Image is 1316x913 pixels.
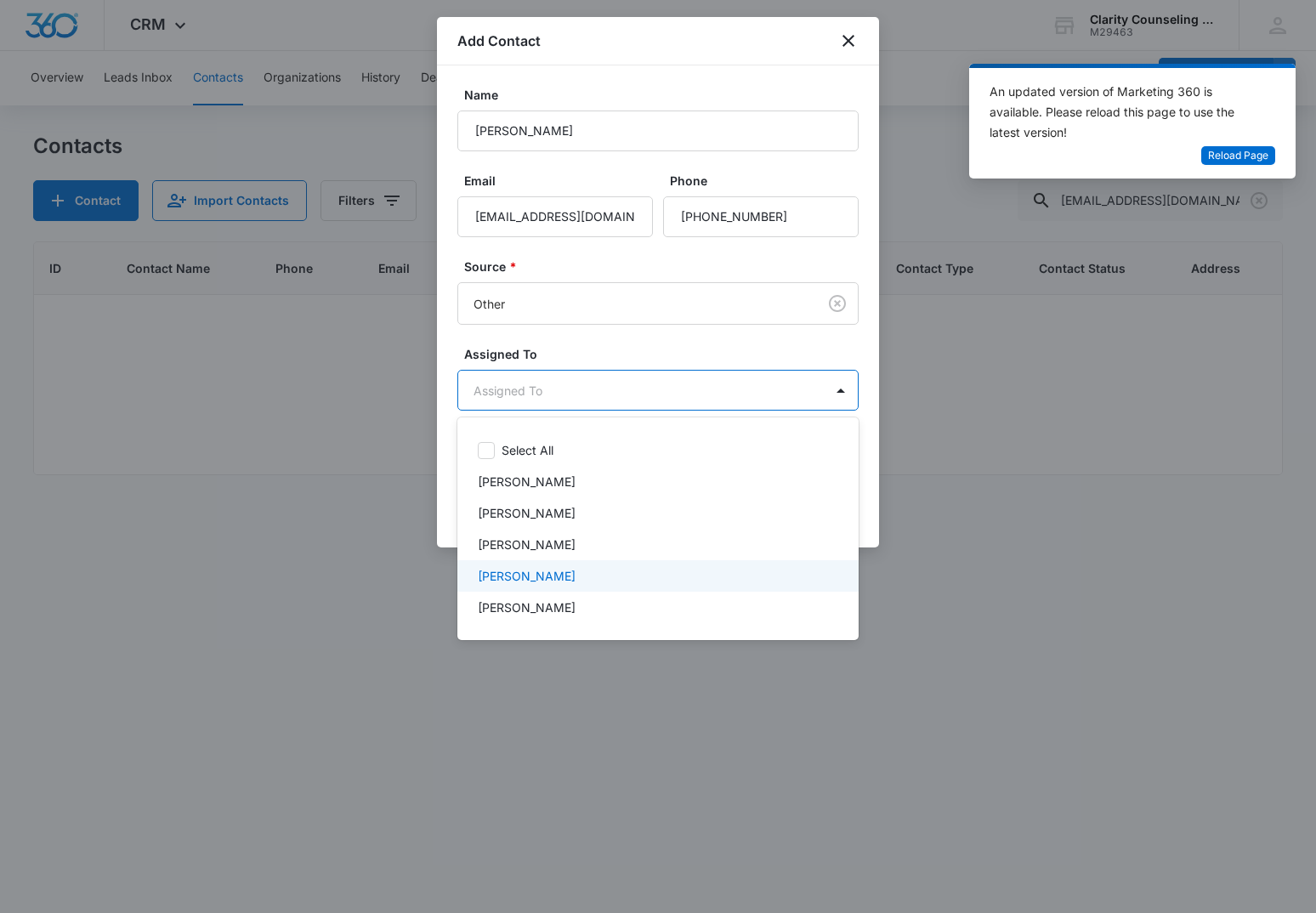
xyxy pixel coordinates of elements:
p: [PERSON_NAME] [478,504,576,522]
p: [PERSON_NAME] [478,473,576,491]
p: Select All [502,441,553,459]
div: An updated version of Marketing 360 is available. Please reload this page to use the latest version! [990,82,1255,143]
p: [PERSON_NAME] [478,536,576,553]
p: [PERSON_NAME] [478,598,576,616]
p: [PERSON_NAME] [478,567,576,585]
span: Reload Page [1208,148,1268,164]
